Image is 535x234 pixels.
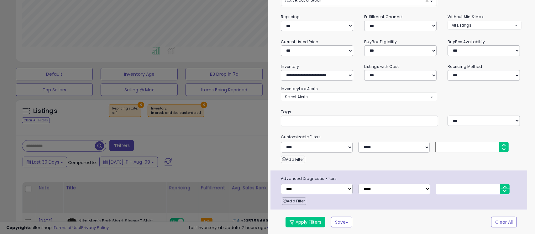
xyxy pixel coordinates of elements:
small: Tags [276,109,526,115]
small: InventoryLab Alerts [281,86,318,91]
span: All Listings [452,23,471,28]
small: Fulfillment Channel [364,14,402,19]
small: Repricing Method [448,64,482,69]
small: Repricing [281,14,300,19]
small: BuyBox Eligibility [364,39,397,44]
small: Inventory [281,64,299,69]
small: BuyBox Availability [448,39,485,44]
small: Listings with Cost [364,64,399,69]
button: Select Alerts [281,92,437,101]
small: Without Min & Max [448,14,484,19]
small: Current Listed Price [281,39,318,44]
span: Select Alerts [285,94,308,99]
button: Add Filter [282,197,306,205]
span: Advanced Diagnostic Filters [276,175,527,182]
button: Add Filter [281,156,305,163]
small: Customizable Filters [276,134,526,140]
button: Apply Filters [286,217,325,227]
button: Clear All [491,217,517,227]
button: All Listings [448,21,522,30]
button: Save [331,217,352,227]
